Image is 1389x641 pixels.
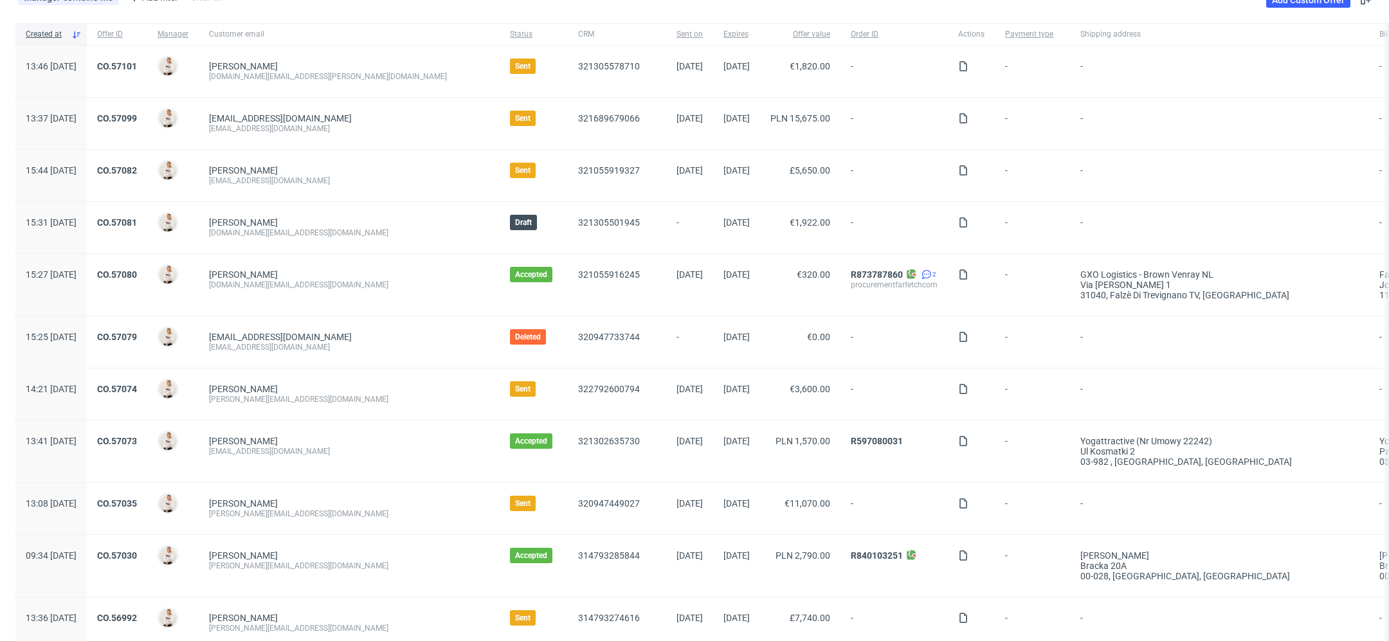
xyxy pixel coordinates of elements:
[1080,436,1359,446] div: Yogattractive (Nr umowy 22242)
[515,550,547,561] span: Accepted
[26,165,77,176] span: 15:44 [DATE]
[676,384,703,394] span: [DATE]
[159,546,177,564] img: Mari Fok
[515,113,531,123] span: Sent
[97,436,137,446] a: CO.57073
[159,609,177,627] img: Mari Fok
[26,613,77,623] span: 13:36 [DATE]
[97,113,137,123] a: CO.57099
[932,269,936,280] span: 2
[723,217,750,228] span: [DATE]
[578,165,640,176] a: 321055919327
[1005,332,1060,352] span: -
[515,165,531,176] span: Sent
[97,384,137,394] a: CO.57074
[97,613,137,623] a: CO.56992
[159,328,177,346] img: Mari Fok
[578,269,640,280] a: 321055916245
[578,61,640,71] a: 321305578710
[723,165,750,176] span: [DATE]
[209,217,278,228] a: [PERSON_NAME]
[209,446,489,456] div: [EMAIL_ADDRESS][DOMAIN_NAME]
[209,623,489,633] div: [PERSON_NAME][EMAIL_ADDRESS][DOMAIN_NAME]
[676,613,703,623] span: [DATE]
[97,332,137,342] a: CO.57079
[851,332,938,352] span: -
[209,165,278,176] a: [PERSON_NAME]
[209,436,278,446] a: [PERSON_NAME]
[578,332,640,342] a: 320947733744
[209,561,489,571] div: [PERSON_NAME][EMAIL_ADDRESS][DOMAIN_NAME]
[790,613,830,623] span: £7,740.00
[723,61,750,71] span: [DATE]
[807,332,830,342] span: €0.00
[209,71,489,82] div: [DOMAIN_NAME][EMAIL_ADDRESS][PERSON_NAME][DOMAIN_NAME]
[785,498,830,509] span: €11,070.00
[97,269,137,280] a: CO.57080
[676,436,703,446] span: [DATE]
[790,217,830,228] span: €1,922.00
[676,61,703,71] span: [DATE]
[770,113,830,123] span: PLN 15,675.00
[723,332,750,342] span: [DATE]
[578,436,640,446] a: 321302635730
[723,269,750,280] span: [DATE]
[26,498,77,509] span: 13:08 [DATE]
[676,332,703,352] span: -
[209,342,489,352] div: [EMAIL_ADDRESS][DOMAIN_NAME]
[723,613,750,623] span: [DATE]
[723,113,750,123] span: [DATE]
[1080,269,1359,280] div: GXO Logistics - Brown Venray NL
[851,269,903,280] a: R873787860
[159,494,177,512] img: Mari Fok
[1005,498,1060,519] span: -
[1005,165,1060,186] span: -
[26,436,77,446] span: 13:41 [DATE]
[790,61,830,71] span: €1,820.00
[515,269,547,280] span: Accepted
[26,113,77,123] span: 13:37 [DATE]
[1080,384,1359,404] span: -
[209,613,278,623] a: [PERSON_NAME]
[723,436,750,446] span: [DATE]
[515,217,532,228] span: Draft
[1080,498,1359,519] span: -
[676,550,703,561] span: [DATE]
[1080,217,1359,238] span: -
[851,113,938,134] span: -
[1005,113,1060,134] span: -
[851,613,938,633] span: -
[97,550,137,561] a: CO.57030
[26,269,77,280] span: 15:27 [DATE]
[1080,332,1359,352] span: -
[1005,384,1060,404] span: -
[676,165,703,176] span: [DATE]
[776,436,830,446] span: PLN 1,570.00
[723,384,750,394] span: [DATE]
[97,498,137,509] a: CO.57035
[676,217,703,238] span: -
[209,332,352,342] span: [EMAIL_ADDRESS][DOMAIN_NAME]
[770,29,830,40] span: Offer value
[851,29,938,40] span: Order ID
[1005,269,1060,300] span: -
[26,332,77,342] span: 15:25 [DATE]
[26,61,77,71] span: 13:46 [DATE]
[515,332,541,342] span: Deleted
[1080,561,1359,571] div: Bracka 20A
[578,217,640,228] a: 321305501945
[26,217,77,228] span: 15:31 [DATE]
[159,213,177,231] img: Mari Fok
[26,550,77,561] span: 09:34 [DATE]
[209,29,489,40] span: Customer email
[723,550,750,561] span: [DATE]
[1080,550,1359,561] div: [PERSON_NAME]
[723,29,750,40] span: Expires
[790,384,830,394] span: €3,600.00
[1080,113,1359,134] span: -
[1005,436,1060,467] span: -
[209,509,489,519] div: [PERSON_NAME][EMAIL_ADDRESS][DOMAIN_NAME]
[97,165,137,176] a: CO.57082
[851,280,938,290] div: procurementfarfetchcom
[159,109,177,127] img: Mari Fok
